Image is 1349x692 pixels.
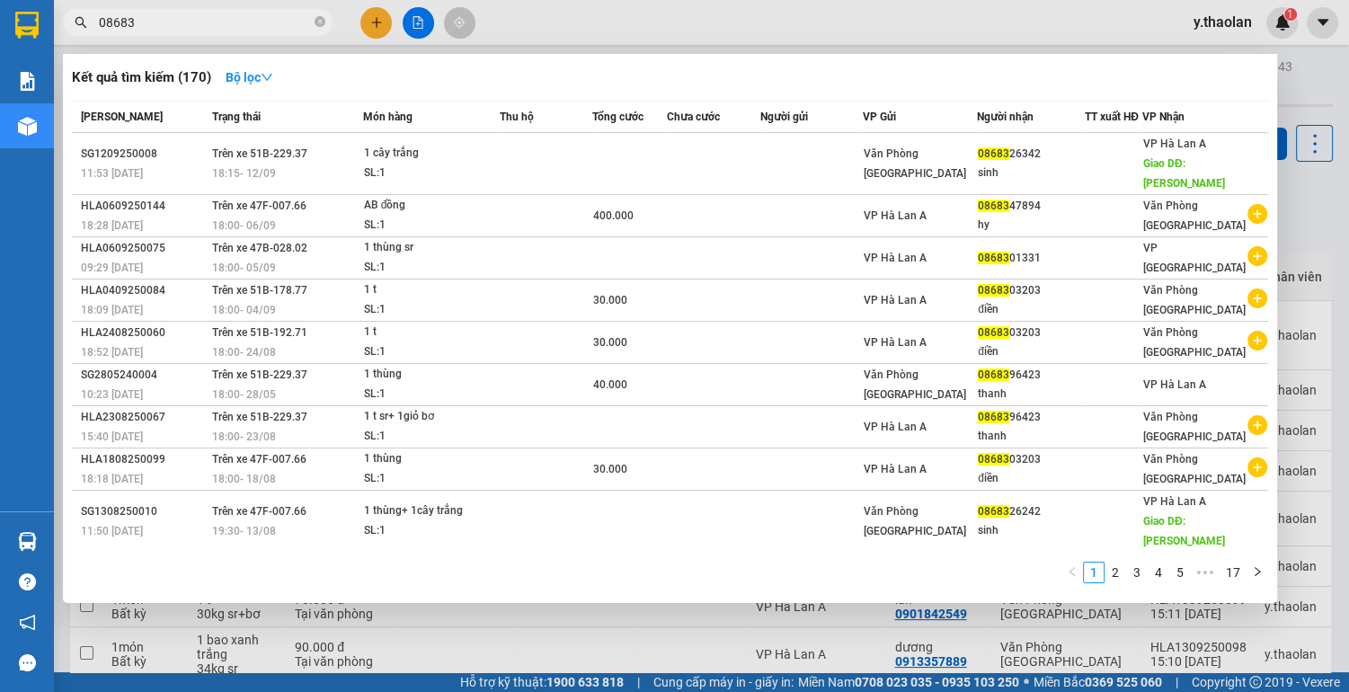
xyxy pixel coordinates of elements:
[364,216,499,235] div: SL: 1
[212,505,306,518] span: Trên xe 47F-007.66
[81,219,143,232] span: 18:28 [DATE]
[212,388,276,401] span: 18:00 - 28/05
[978,502,1084,521] div: 26242
[1143,200,1246,232] span: Văn Phòng [GEOGRAPHIC_DATA]
[226,70,273,84] strong: Bộ lọc
[978,368,1009,381] span: 08683
[1105,563,1125,582] a: 2
[1169,562,1191,583] li: 5
[19,654,36,671] span: message
[978,450,1084,469] div: 03203
[212,326,307,339] span: Trên xe 51B-192.71
[212,147,307,160] span: Trên xe 51B-229.37
[81,525,143,537] span: 11:50 [DATE]
[863,463,926,475] span: VP Hà Lan A
[364,342,499,362] div: SL: 1
[978,200,1009,212] span: 08683
[1148,562,1169,583] li: 4
[212,284,307,297] span: Trên xe 51B-178.77
[1143,411,1246,443] span: Văn Phòng [GEOGRAPHIC_DATA]
[81,473,143,485] span: 18:18 [DATE]
[81,197,207,216] div: HLA0609250144
[863,147,965,180] span: Văn Phòng [GEOGRAPHIC_DATA]
[760,111,808,123] span: Người gửi
[212,219,276,232] span: 18:00 - 06/09
[1084,563,1104,582] a: 1
[593,463,627,475] span: 30.000
[364,427,499,447] div: SL: 1
[212,411,307,423] span: Trên xe 51B-229.37
[978,147,1009,160] span: 08683
[364,300,499,320] div: SL: 1
[1061,562,1083,583] li: Previous Page
[212,262,276,274] span: 18:00 - 05/09
[364,144,499,164] div: 1 cây trắng
[1247,562,1268,583] li: Next Page
[364,469,499,489] div: SL: 1
[978,411,1009,423] span: 08683
[212,200,306,212] span: Trên xe 47F-007.66
[18,532,37,551] img: warehouse-icon
[1191,562,1220,583] li: Next 5 Pages
[1143,378,1206,391] span: VP Hà Lan A
[1247,331,1267,350] span: plus-circle
[863,294,926,306] span: VP Hà Lan A
[81,262,143,274] span: 09:29 [DATE]
[1105,562,1126,583] li: 2
[212,525,276,537] span: 19:30 - 13/08
[18,117,37,136] img: warehouse-icon
[364,258,499,278] div: SL: 1
[1067,566,1078,577] span: left
[978,326,1009,339] span: 08683
[364,323,499,342] div: 1 t
[1143,138,1206,150] span: VP Hà Lan A
[81,111,163,123] span: [PERSON_NAME]
[315,14,325,31] span: close-circle
[1247,562,1268,583] button: right
[1170,563,1190,582] a: 5
[978,284,1009,297] span: 08683
[978,427,1084,446] div: thanh
[81,388,143,401] span: 10:23 [DATE]
[862,111,895,123] span: VP Gửi
[81,430,143,443] span: 15:40 [DATE]
[212,167,276,180] span: 18:15 - 12/09
[592,111,643,123] span: Tổng cước
[19,614,36,631] span: notification
[863,209,926,222] span: VP Hà Lan A
[212,346,276,359] span: 18:00 - 24/08
[364,238,499,258] div: 1 thùng sr
[364,521,499,541] div: SL: 1
[500,111,534,123] span: Thu hộ
[978,216,1084,235] div: hy
[1149,563,1168,582] a: 4
[1220,562,1247,583] li: 17
[1247,204,1267,224] span: plus-circle
[212,242,307,254] span: Trên xe 47B-028.02
[212,111,261,123] span: Trạng thái
[364,196,499,216] div: AB đồng
[212,473,276,485] span: 18:00 - 18/08
[1191,562,1220,583] span: •••
[978,385,1084,404] div: thanh
[99,13,311,32] input: Tìm tên, số ĐT hoặc mã đơn
[978,505,1009,518] span: 08683
[978,281,1084,300] div: 03203
[1127,563,1147,582] a: 3
[15,12,39,39] img: logo-vxr
[977,111,1034,123] span: Người nhận
[1143,326,1246,359] span: Văn Phòng [GEOGRAPHIC_DATA]
[364,385,499,404] div: SL: 1
[364,449,499,469] div: 1 thùng
[978,249,1084,268] div: 01331
[81,450,207,469] div: HLA1808250099
[364,407,499,427] div: 1 t sr+ 1giỏ bơ
[81,304,143,316] span: 18:09 [DATE]
[863,368,965,401] span: Văn Phòng [GEOGRAPHIC_DATA]
[978,342,1084,361] div: điền
[1143,453,1246,485] span: Văn Phòng [GEOGRAPHIC_DATA]
[593,336,627,349] span: 30.000
[593,294,627,306] span: 30.000
[978,300,1084,319] div: điền
[19,573,36,590] span: question-circle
